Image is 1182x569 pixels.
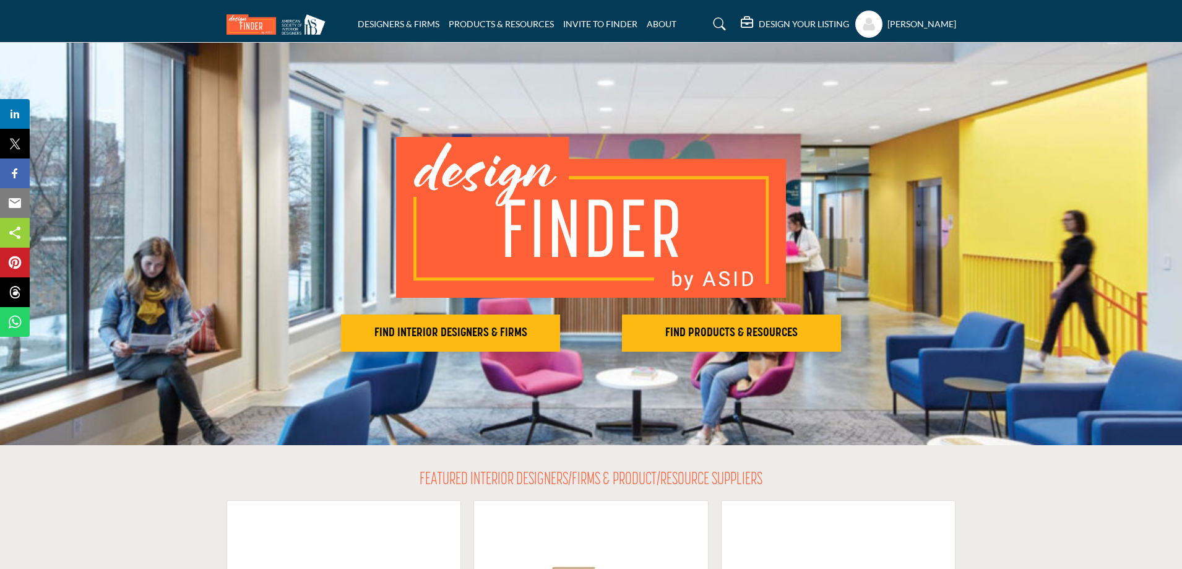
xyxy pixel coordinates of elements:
h2: FEATURED INTERIOR DESIGNERS/FIRMS & PRODUCT/RESOURCE SUPPLIERS [420,470,762,491]
button: FIND PRODUCTS & RESOURCES [622,315,841,352]
div: DESIGN YOUR LISTING [741,17,849,32]
h5: DESIGN YOUR LISTING [759,19,849,30]
img: image [396,137,786,298]
h2: FIND INTERIOR DESIGNERS & FIRMS [345,326,556,341]
button: Show hide supplier dropdown [855,11,882,38]
a: PRODUCTS & RESOURCES [449,19,554,29]
a: DESIGNERS & FIRMS [358,19,439,29]
h2: FIND PRODUCTS & RESOURCES [626,326,837,341]
a: INVITE TO FINDER [563,19,637,29]
h5: [PERSON_NAME] [887,18,956,30]
a: ABOUT [647,19,676,29]
button: FIND INTERIOR DESIGNERS & FIRMS [341,315,560,352]
a: Search [701,14,734,34]
img: Site Logo [226,14,332,35]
